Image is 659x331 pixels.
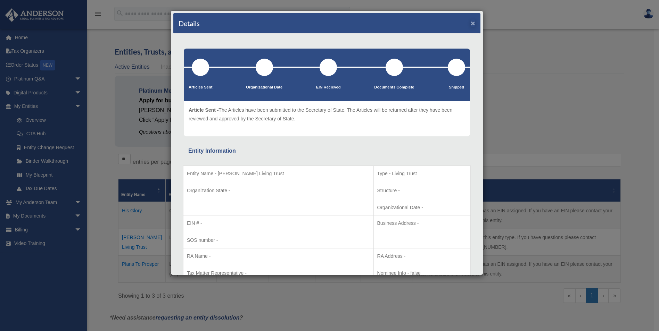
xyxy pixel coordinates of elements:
[377,186,467,195] p: Structure -
[377,252,467,261] p: RA Address -
[187,236,370,245] p: SOS number -
[448,84,465,91] p: Shipped
[246,84,282,91] p: Organizational Date
[377,169,467,178] p: Type - Living Trust
[189,84,212,91] p: Articles Sent
[179,18,200,28] h4: Details
[374,84,414,91] p: Documents Complete
[471,19,475,27] button: ×
[377,219,467,228] p: Business Address -
[189,106,465,123] p: The Articles have been submitted to the Secretary of State. The Articles will be returned after t...
[187,186,370,195] p: Organization State -
[187,252,370,261] p: RA Name -
[377,269,467,278] p: Nominee Info - false
[187,219,370,228] p: EIN # -
[187,169,370,178] p: Entity Name - [PERSON_NAME] Living Trust
[188,146,466,156] div: Entity Information
[189,107,219,113] span: Article Sent -
[377,203,467,212] p: Organizational Date -
[316,84,341,91] p: EIN Recieved
[187,269,370,278] p: Tax Matter Representative -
